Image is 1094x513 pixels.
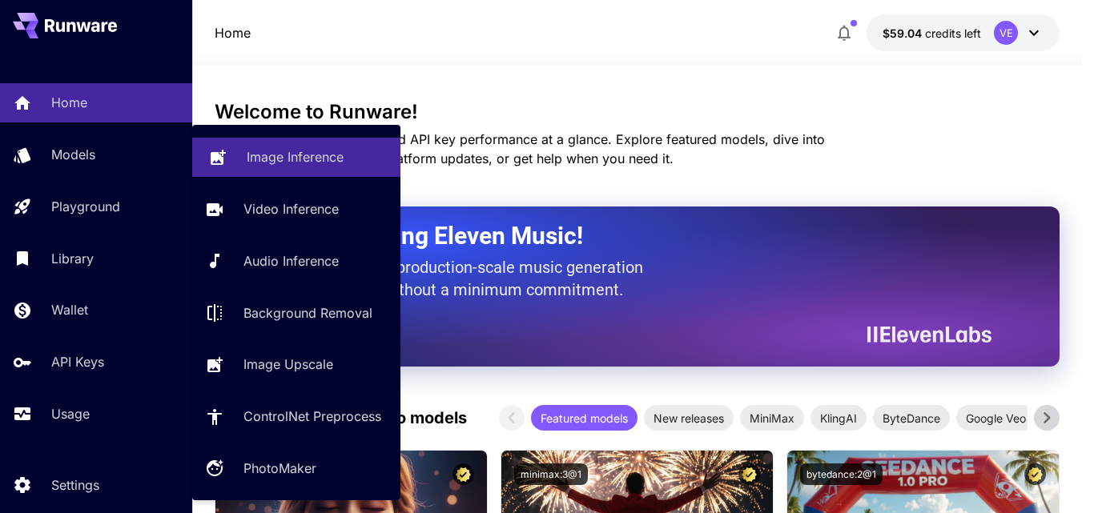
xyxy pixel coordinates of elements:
[740,410,804,427] span: MiniMax
[255,256,655,301] p: The only way to get production-scale music generation from Eleven Labs without a minimum commitment.
[644,410,734,427] span: New releases
[800,463,883,485] button: bytedance:2@1
[192,449,400,488] a: PhotoMaker
[956,410,1036,427] span: Google Veo
[255,221,979,251] h2: Now Supporting Eleven Music!
[215,23,251,42] nav: breadcrumb
[243,251,339,271] p: Audio Inference
[192,397,400,436] a: ControlNet Preprocess
[531,410,637,427] span: Featured models
[243,199,339,218] p: Video Inference
[51,145,95,164] p: Models
[925,26,981,40] span: credits left
[192,190,400,229] a: Video Inference
[873,410,950,427] span: ByteDance
[738,463,760,485] button: Certified Model – Vetted for best performance and includes a commercial license.
[51,93,87,112] p: Home
[51,352,104,371] p: API Keys
[243,355,333,374] p: Image Upscale
[192,138,400,177] a: Image Inference
[51,197,120,216] p: Playground
[452,463,474,485] button: Certified Model – Vetted for best performance and includes a commercial license.
[215,101,1060,123] h3: Welcome to Runware!
[994,21,1018,45] div: VE
[883,25,981,42] div: $59.03662
[51,475,99,495] p: Settings
[514,463,588,485] button: minimax:3@1
[867,14,1060,51] button: $59.03662
[51,300,88,319] p: Wallet
[247,147,344,166] p: Image Inference
[192,293,400,332] a: Background Removal
[810,410,867,427] span: KlingAI
[215,23,251,42] p: Home
[1024,463,1046,485] button: Certified Model – Vetted for best performance and includes a commercial license.
[243,459,316,478] p: PhotoMaker
[51,404,90,423] p: Usage
[192,345,400,384] a: Image Upscale
[883,26,925,40] span: $59.04
[215,131,825,166] span: Check out your usage stats and API key performance at a glance. Explore featured models, dive int...
[51,249,94,268] p: Library
[243,407,381,426] p: ControlNet Preprocess
[243,303,372,323] p: Background Removal
[192,242,400,281] a: Audio Inference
